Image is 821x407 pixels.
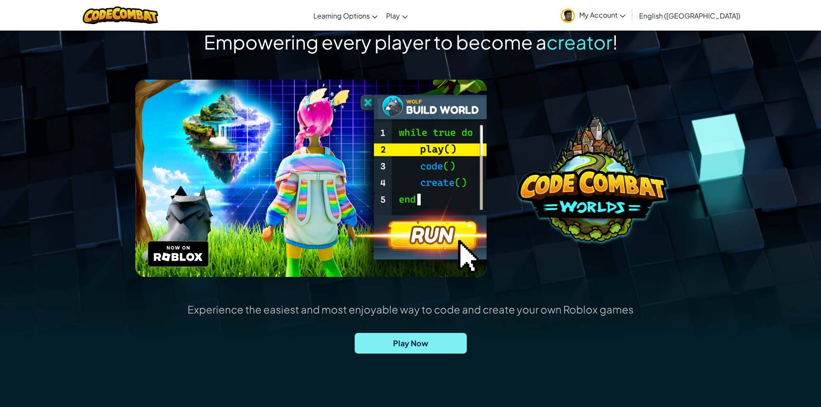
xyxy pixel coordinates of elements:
img: coco-worlds-no-desc.png [518,115,667,242]
img: header.png [135,80,487,277]
span: Empowering every player to become a [204,30,546,54]
img: CodeCombat logo [83,6,158,24]
span: ! [612,30,618,54]
img: avatar [561,9,575,23]
a: English ([GEOGRAPHIC_DATA]) [635,4,745,27]
span: Learning Options [313,11,370,20]
span: My Account [579,10,625,19]
a: My Account [556,2,630,29]
span: Play [386,11,400,20]
a: Learning Options [309,4,382,27]
span: creator [546,30,612,54]
p: Experience the easiest and most enjoyable way to code and create your own Roblox games [187,303,634,316]
a: Play [382,4,412,27]
span: English ([GEOGRAPHIC_DATA]) [639,11,740,20]
a: Play Now [355,333,467,354]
